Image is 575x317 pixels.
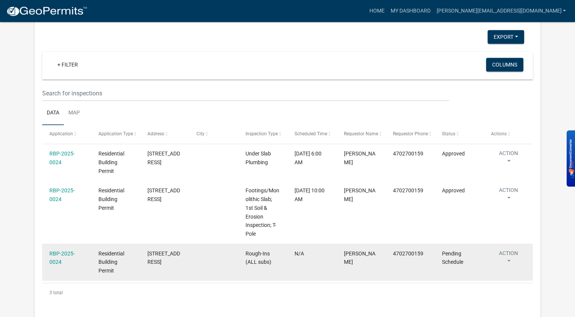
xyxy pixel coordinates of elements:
span: Application Type [98,131,133,136]
span: Actions [491,131,507,136]
span: Under Slab Plumbing [246,151,271,165]
span: Pending Schedule [442,250,463,265]
span: Rough-Ins (ALL subs) [246,250,271,265]
span: Residential Building Permit [98,250,124,274]
datatable-header-cell: Status [434,125,483,143]
datatable-header-cell: Inspection Type [238,125,287,143]
div: 3 total [42,283,533,302]
datatable-header-cell: City [189,125,238,143]
span: Residential Building Permit [98,187,124,211]
span: Approved [442,151,465,157]
span: Mac McPherson [344,187,375,202]
span: Application [49,131,73,136]
a: Home [366,4,387,18]
span: 4702700159 [393,250,423,257]
datatable-header-cell: Scheduled Time [287,125,336,143]
span: Address [147,131,164,136]
span: Mac McPherson [344,151,375,165]
img: BKR5lM0sgkDqAAAAAElFTkSuQmCC [569,139,574,178]
span: N/A [295,250,304,257]
datatable-header-cell: Application [42,125,91,143]
span: Status [442,131,455,136]
button: Action [491,249,526,268]
span: Scheduled Time [295,131,327,136]
span: Inspection Type [246,131,278,136]
span: 04/23/2025, 6:00 AM [295,151,322,165]
button: Action [491,186,526,205]
button: Export [488,30,524,44]
a: Data [42,101,64,125]
datatable-header-cell: Actions [484,125,533,143]
span: Residential Building Permit [98,151,124,174]
datatable-header-cell: Application Type [91,125,140,143]
span: City [196,131,204,136]
a: + Filter [51,58,84,71]
span: Approved [442,187,465,193]
span: 4702700159 [393,151,423,157]
a: Map [64,101,84,125]
span: 1088 MOUNTAIN LOOP RD [147,151,180,165]
span: Requestor Name [344,131,378,136]
datatable-header-cell: Address [140,125,189,143]
button: Action [491,149,526,168]
span: SaBess Moore [344,250,375,265]
button: Columns [486,58,523,71]
a: [PERSON_NAME][EMAIL_ADDRESS][DOMAIN_NAME] [433,4,569,18]
span: 1088 MOUNTAIN LOOP RD [147,250,180,265]
datatable-header-cell: Requestor Phone [385,125,434,143]
datatable-header-cell: Requestor Name [336,125,385,143]
span: Footings/Monolithic Slab; 1st Soil & Erosion Inspection; T-Pole [246,187,279,237]
a: My Dashboard [387,4,433,18]
a: RBP-2025-0024 [49,250,75,265]
span: 04/29/2025, 10:00 AM [295,187,325,202]
span: 4702700159 [393,187,423,193]
a: RBP-2025-0024 [49,151,75,165]
span: 1088 MOUNTAIN LOOP RD [147,187,180,202]
a: RBP-2025-0024 [49,187,75,202]
span: Requestor Phone [393,131,428,136]
input: Search for inspections [42,86,449,101]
